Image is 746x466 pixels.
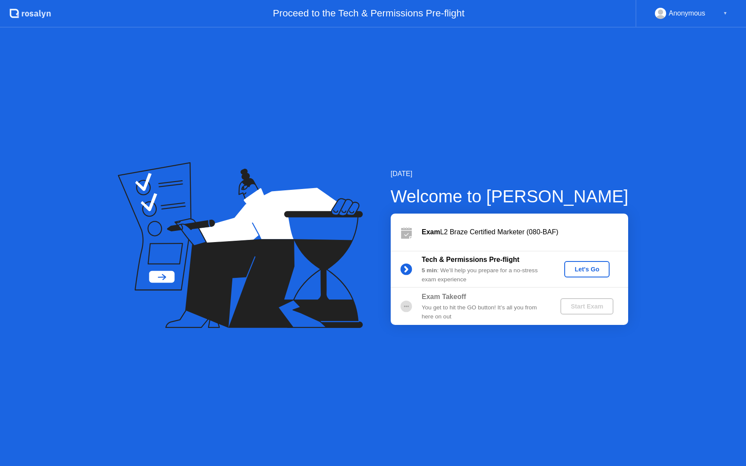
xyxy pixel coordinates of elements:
[568,266,606,273] div: Let's Go
[564,261,610,277] button: Let's Go
[422,303,546,321] div: You get to hit the GO button! It’s all you from here on out
[391,183,629,209] div: Welcome to [PERSON_NAME]
[669,8,705,19] div: Anonymous
[422,267,437,274] b: 5 min
[422,228,440,236] b: Exam
[560,298,613,315] button: Start Exam
[422,227,628,237] div: L2 Braze Certified Marketer (080-BAF)
[723,8,727,19] div: ▼
[564,303,610,310] div: Start Exam
[422,256,519,263] b: Tech & Permissions Pre-flight
[422,266,546,284] div: : We’ll help you prepare for a no-stress exam experience
[422,293,466,300] b: Exam Takeoff
[391,169,629,179] div: [DATE]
